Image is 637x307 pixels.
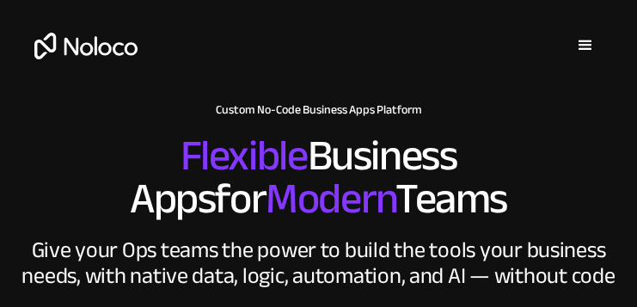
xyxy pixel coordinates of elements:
span: Modern [266,158,395,239]
h2: Business Apps for Teams [17,134,620,220]
div: menu [560,20,611,71]
span: Flexible [181,115,308,196]
div: Give your Ops teams the power to build the tools your business needs, with native data, logic, au... [18,237,620,289]
a: home [26,33,138,59]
